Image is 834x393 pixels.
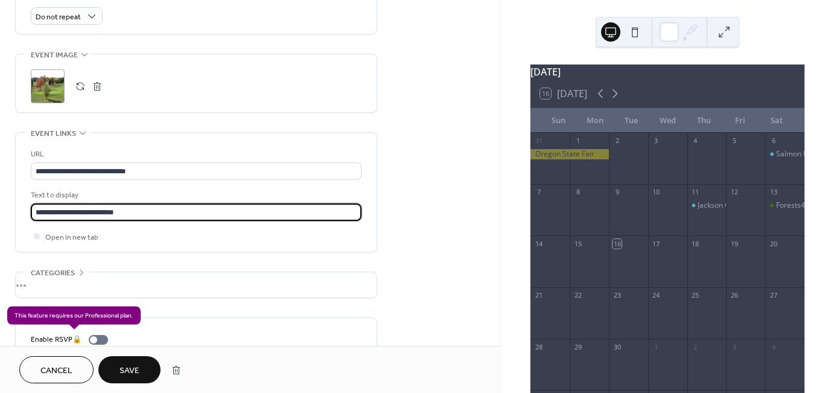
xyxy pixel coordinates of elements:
[534,239,543,248] div: 14
[652,342,661,351] div: 1
[652,136,661,145] div: 3
[691,239,700,248] div: 18
[776,149,827,159] div: Salmon Fishing
[649,109,686,133] div: Wed
[573,136,582,145] div: 1
[730,291,739,300] div: 26
[687,200,727,211] div: Jackson County Republican Women BBQ
[769,136,778,145] div: 6
[730,136,739,145] div: 5
[31,189,359,202] div: Text to display
[769,342,778,351] div: 4
[573,342,582,351] div: 29
[540,109,576,133] div: Sun
[573,188,582,197] div: 8
[613,188,622,197] div: 9
[31,267,75,280] span: Categories
[31,148,359,161] div: URL
[36,10,81,24] span: Do not repeat
[19,356,94,383] button: Cancel
[534,188,543,197] div: 7
[31,69,65,103] div: ;
[769,291,778,300] div: 27
[613,136,622,145] div: 2
[765,200,804,211] div: Forests4Oregon Golf Outing
[613,239,622,248] div: 16
[7,306,141,324] span: This feature requires our Professional plan.
[652,188,661,197] div: 10
[613,342,622,351] div: 30
[98,356,161,383] button: Save
[769,239,778,248] div: 20
[730,188,739,197] div: 12
[530,149,609,159] div: Oregon State Fair
[573,239,582,248] div: 15
[573,291,582,300] div: 22
[613,109,649,133] div: Tue
[691,291,700,300] div: 25
[31,49,78,62] span: Event image
[530,65,804,79] div: [DATE]
[691,136,700,145] div: 4
[691,342,700,351] div: 2
[16,272,377,298] div: •••
[40,365,72,377] span: Cancel
[534,136,543,145] div: 31
[652,291,661,300] div: 24
[613,291,622,300] div: 23
[686,109,722,133] div: Thu
[759,109,795,133] div: Sat
[722,109,758,133] div: Fri
[765,149,804,159] div: Salmon Fishing
[534,342,543,351] div: 28
[652,239,661,248] div: 17
[45,231,98,244] span: Open in new tab
[730,342,739,351] div: 3
[698,200,832,211] div: Jackson County Republican Women BBQ
[730,239,739,248] div: 19
[534,291,543,300] div: 21
[31,127,76,140] span: Event links
[119,365,139,377] span: Save
[769,188,778,197] div: 13
[691,188,700,197] div: 11
[576,109,613,133] div: Mon
[31,313,48,325] span: RSVP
